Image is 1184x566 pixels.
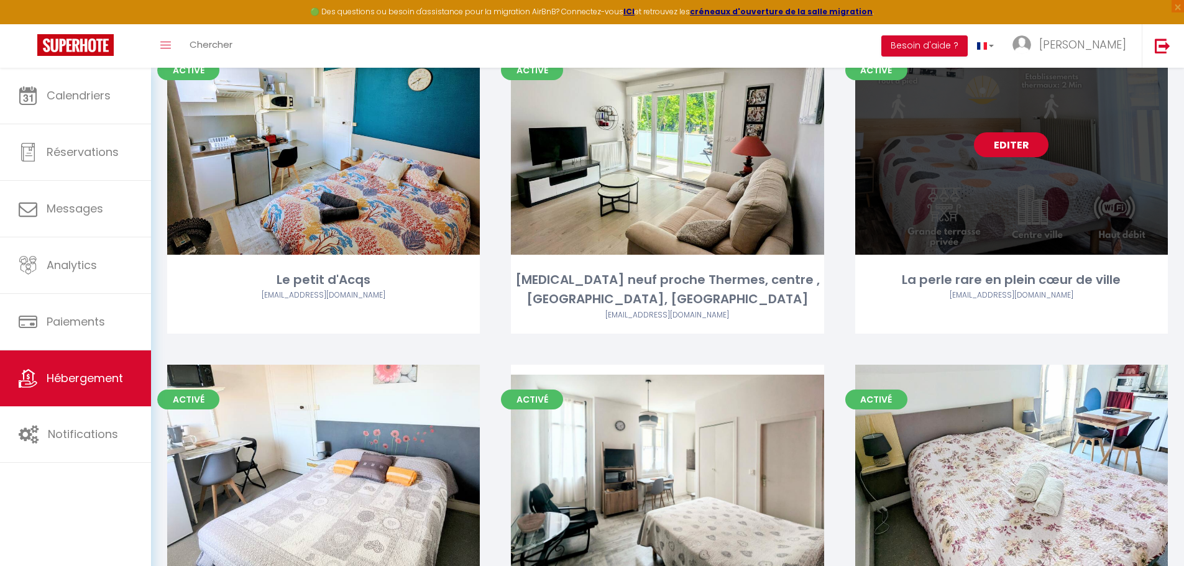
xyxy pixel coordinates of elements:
[37,34,114,56] img: Super Booking
[157,390,219,409] span: Activé
[690,6,873,17] a: créneaux d'ouverture de la salle migration
[855,290,1168,301] div: Airbnb
[1003,24,1142,68] a: ... [PERSON_NAME]
[1012,35,1031,54] img: ...
[845,60,907,80] span: Activé
[511,270,824,309] div: [MEDICAL_DATA] neuf proche Thermes, centre , [GEOGRAPHIC_DATA], [GEOGRAPHIC_DATA]
[167,270,480,290] div: Le petit d'Acqs
[157,60,219,80] span: Activé
[47,88,111,103] span: Calendriers
[47,370,123,386] span: Hébergement
[10,5,47,42] button: Ouvrir le widget de chat LiveChat
[881,35,968,57] button: Besoin d'aide ?
[974,132,1049,157] a: Editer
[855,270,1168,290] div: La perle rare en plein cœur de ville
[190,38,232,51] span: Chercher
[47,314,105,329] span: Paiements
[1155,38,1170,53] img: logout
[47,257,97,273] span: Analytics
[501,60,563,80] span: Activé
[180,24,242,68] a: Chercher
[47,144,119,160] span: Réservations
[47,201,103,216] span: Messages
[1039,37,1126,52] span: [PERSON_NAME]
[1131,510,1175,557] iframe: Chat
[48,426,118,442] span: Notifications
[511,309,824,321] div: Airbnb
[623,6,635,17] a: ICI
[167,290,480,301] div: Airbnb
[845,390,907,409] span: Activé
[501,390,563,409] span: Activé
